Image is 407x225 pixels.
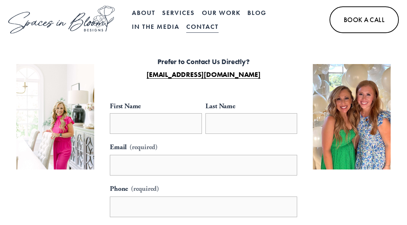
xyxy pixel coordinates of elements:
div: First Name [110,100,202,114]
strong: Prefer to Contact Us Directly? [157,57,249,66]
span: (required) [131,185,159,193]
div: Last Name [205,100,297,114]
a: [EMAIL_ADDRESS][DOMAIN_NAME] [146,70,260,79]
a: folder dropdown [162,6,195,20]
a: Blog [247,6,267,20]
span: (required) [129,141,158,154]
a: In the Media [132,20,180,33]
a: Contact [186,20,219,33]
span: Email [110,141,127,154]
a: About [132,6,155,20]
a: Our Work [202,6,241,20]
span: Phone [110,183,128,195]
a: Book A Call [330,6,399,33]
span: Services [162,6,195,19]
